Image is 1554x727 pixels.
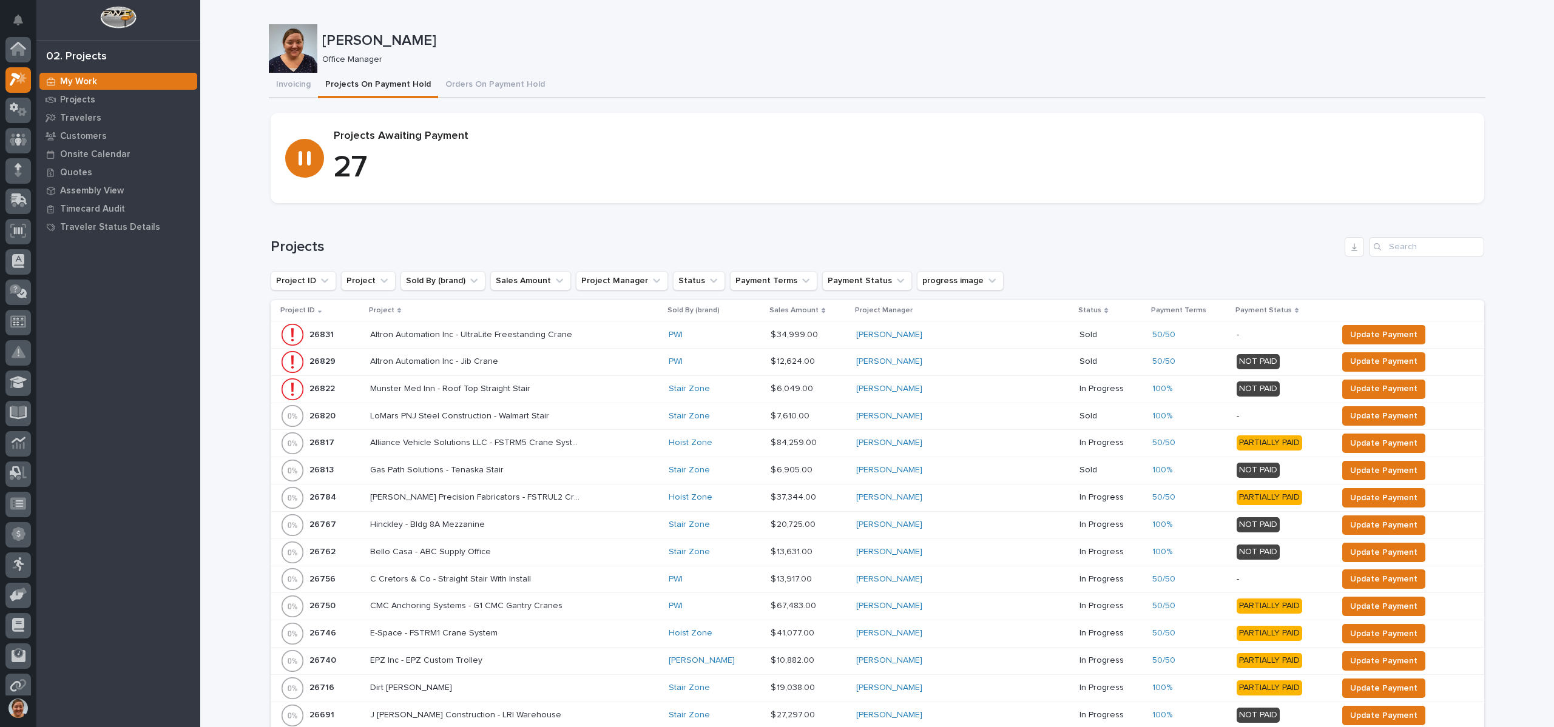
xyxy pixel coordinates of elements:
p: LoMars PNJ Steel Construction - Walmart Stair [370,409,552,421]
a: [PERSON_NAME] [856,438,922,448]
button: Update Payment [1342,488,1425,508]
p: Travelers [60,113,101,124]
tr: 2676226762 Bello Casa - ABC Supply OfficeBello Casa - ABC Supply Office Stair Zone $ 13,631.00$ 1... [271,538,1484,566]
button: Update Payment [1342,380,1425,399]
a: [PERSON_NAME] [856,411,922,421]
p: $ 12,624.00 [771,354,817,367]
a: PWI [669,330,683,340]
p: 26820 [309,409,338,421]
a: 50/50 [1152,574,1175,585]
span: Update Payment [1350,654,1417,668]
button: Update Payment [1342,624,1425,643]
a: [PERSON_NAME] [856,330,922,340]
a: Stair Zone [669,465,710,475]
a: 50/50 [1152,628,1175,638]
div: NOT PAID [1237,463,1280,478]
p: $ 13,631.00 [771,544,815,557]
div: NOT PAID [1237,708,1280,723]
p: In Progress [1079,438,1143,448]
p: Altron Automation Inc - UltraLite Freestanding Crane [370,327,575,340]
a: Projects [36,90,200,109]
div: PARTIALLY PAID [1237,435,1302,451]
a: 50/50 [1152,492,1175,503]
a: [PERSON_NAME] [856,628,922,638]
span: Update Payment [1350,436,1417,451]
div: NOT PAID [1237,517,1280,532]
p: Project Manager [855,304,913,317]
button: Update Payment [1342,678,1425,698]
a: Hoist Zone [669,628,712,638]
p: 26831 [309,327,336,340]
p: 26746 [309,626,339,638]
button: Update Payment [1342,515,1425,535]
span: Update Payment [1350,409,1417,423]
img: Workspace Logo [100,6,136,28]
p: $ 6,049.00 [771,381,816,394]
p: In Progress [1079,601,1143,611]
h1: Projects [271,238,1340,256]
p: Bello Casa - ABC Supply Office [370,544,493,557]
p: Status [1078,304,1101,317]
div: PARTIALLY PAID [1237,680,1302,695]
button: Notifications [5,7,31,33]
button: Update Payment [1342,706,1425,725]
tr: 2682226822 Munster Med Inn - Roof Top Straight StairMunster Med Inn - Roof Top Straight Stair Sta... [271,375,1484,403]
a: Quotes [36,163,200,181]
tr: 2681726817 Alliance Vehicle Solutions LLC - FSTRM5 Crane SystemAlliance Vehicle Solutions LLC - F... [271,429,1484,457]
button: Status [673,271,725,290]
a: [PERSON_NAME] [856,710,922,720]
p: Timecard Audit [60,204,125,215]
p: E-Space - FSTRM1 Crane System [370,626,500,638]
a: [PERSON_NAME] [856,465,922,475]
a: PWI [669,357,683,367]
p: Payment Terms [1151,304,1206,317]
button: Sold By (brand) [400,271,485,290]
p: Project ID [280,304,315,317]
button: Payment Terms [730,271,817,290]
p: Sold By (brand) [667,304,720,317]
div: NOT PAID [1237,544,1280,560]
a: 100% [1152,520,1172,530]
a: Travelers [36,109,200,127]
div: PARTIALLY PAID [1237,598,1302,614]
span: Update Payment [1350,572,1417,586]
a: 50/50 [1152,330,1175,340]
a: My Work [36,72,200,90]
a: Hoist Zone [669,492,712,503]
tr: 2675626756 C Cretors & Co - Straight Stair With InstallC Cretors & Co - Straight Stair With Insta... [271,566,1484,592]
a: Stair Zone [669,520,710,530]
p: In Progress [1079,547,1143,557]
a: Stair Zone [669,683,710,693]
p: 26817 [309,435,337,448]
button: Update Payment [1342,569,1425,589]
a: 50/50 [1152,438,1175,448]
button: Update Payment [1342,597,1425,616]
a: [PERSON_NAME] [856,574,922,585]
p: $ 67,483.00 [771,598,819,611]
p: $ 6,905.00 [771,463,815,475]
p: $ 27,297.00 [771,708,817,720]
p: In Progress [1079,574,1143,585]
p: Customers [60,131,107,142]
button: Sales Amount [490,271,571,290]
p: Sold [1079,465,1143,475]
a: 100% [1152,411,1172,421]
tr: 2675026750 CMC Anchoring Systems - G1 CMC Gantry CranesCMC Anchoring Systems - G1 CMC Gantry Cran... [271,592,1484,620]
p: Traveler Status Details [60,222,160,233]
tr: 2682926829 Altron Automation Inc - Jib CraneAltron Automation Inc - Jib Crane PWI $ 12,624.00$ 12... [271,348,1484,375]
p: In Progress [1079,384,1143,394]
p: - [1237,574,1328,585]
p: $ 34,999.00 [771,327,820,340]
button: Update Payment [1342,434,1425,453]
tr: 2678426784 [PERSON_NAME] Precision Fabricators - FSTRUL2 Crane System[PERSON_NAME] Precision Fabr... [271,484,1484,511]
a: Stair Zone [669,384,710,394]
p: $ 19,038.00 [771,680,817,693]
a: Stair Zone [669,411,710,421]
p: Munster Med Inn - Roof Top Straight Stair [370,381,533,394]
a: 100% [1152,384,1172,394]
a: Timecard Audit [36,199,200,218]
p: Sold [1079,357,1143,367]
a: PWI [669,574,683,585]
a: 100% [1152,547,1172,557]
div: PARTIALLY PAID [1237,626,1302,641]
